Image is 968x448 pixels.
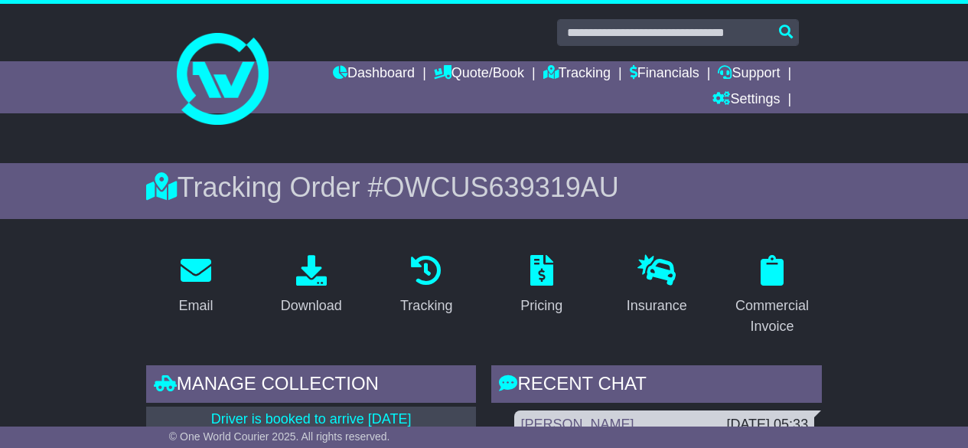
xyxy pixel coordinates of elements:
div: Pricing [520,296,562,316]
a: Insurance [617,250,697,322]
div: [DATE] 05:33 [726,417,808,433]
div: Manage collection [146,365,477,407]
a: Tracking [390,250,462,322]
span: © One World Courier 2025. All rights reserved. [169,430,390,443]
div: Tracking Order # [146,171,822,204]
div: Insurance [627,296,687,316]
a: Download [271,250,352,322]
a: Pricing [510,250,572,322]
div: Tracking [400,296,452,316]
a: Email [169,250,223,322]
p: Driver is booked to arrive [DATE] between 09:00 to 17:00 [155,411,468,444]
a: Tracking [543,61,611,87]
a: [PERSON_NAME] [520,417,634,432]
a: Commercial Invoice [722,250,823,342]
a: Quote/Book [434,61,524,87]
span: OWCUS639319AU [383,172,619,203]
a: Settings [712,87,780,113]
div: Commercial Invoice [732,296,813,337]
a: Dashboard [333,61,415,87]
div: Email [179,296,213,316]
a: Support [718,61,780,87]
a: Financials [630,61,699,87]
div: Download [281,296,342,316]
div: RECENT CHAT [491,365,822,407]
